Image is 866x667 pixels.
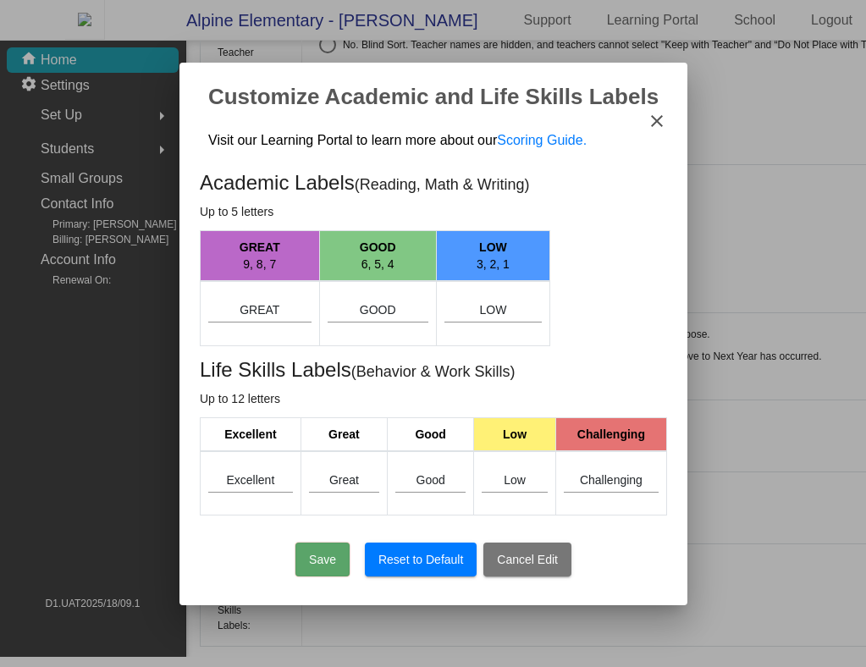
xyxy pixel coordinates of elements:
h5: Academic Labels [200,174,667,193]
h5: Life Skills Labels [200,361,667,379]
mat-icon: close [647,111,667,131]
th: Excellent [200,417,301,451]
p: Up to 5 letters [200,203,667,220]
th: GOOD [319,230,436,281]
button: Cancel Edit [483,543,571,576]
th: GREAT [200,230,319,281]
button: Save [295,543,350,576]
th: Low [473,417,555,451]
th: Great [301,417,387,451]
th: Good [387,417,473,451]
span: (Reading, Math & Writing) [354,176,529,193]
p: Up to 12 letters [200,389,667,406]
th: LOW [436,230,549,281]
a: Scoring Guide. [497,133,587,147]
span: 9, 8, 7 [243,257,276,271]
button: Reset to Default [364,543,476,576]
th: Challenging [555,417,666,451]
span: 6, 5, 4 [361,257,394,271]
span: (Behavior & Work Skills) [350,362,515,379]
span: 3, 2, 1 [476,257,509,271]
p: Visit our Learning Portal to learn more about our [208,132,587,149]
h2: Customize Academic and Life Skills Labels [200,83,667,110]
